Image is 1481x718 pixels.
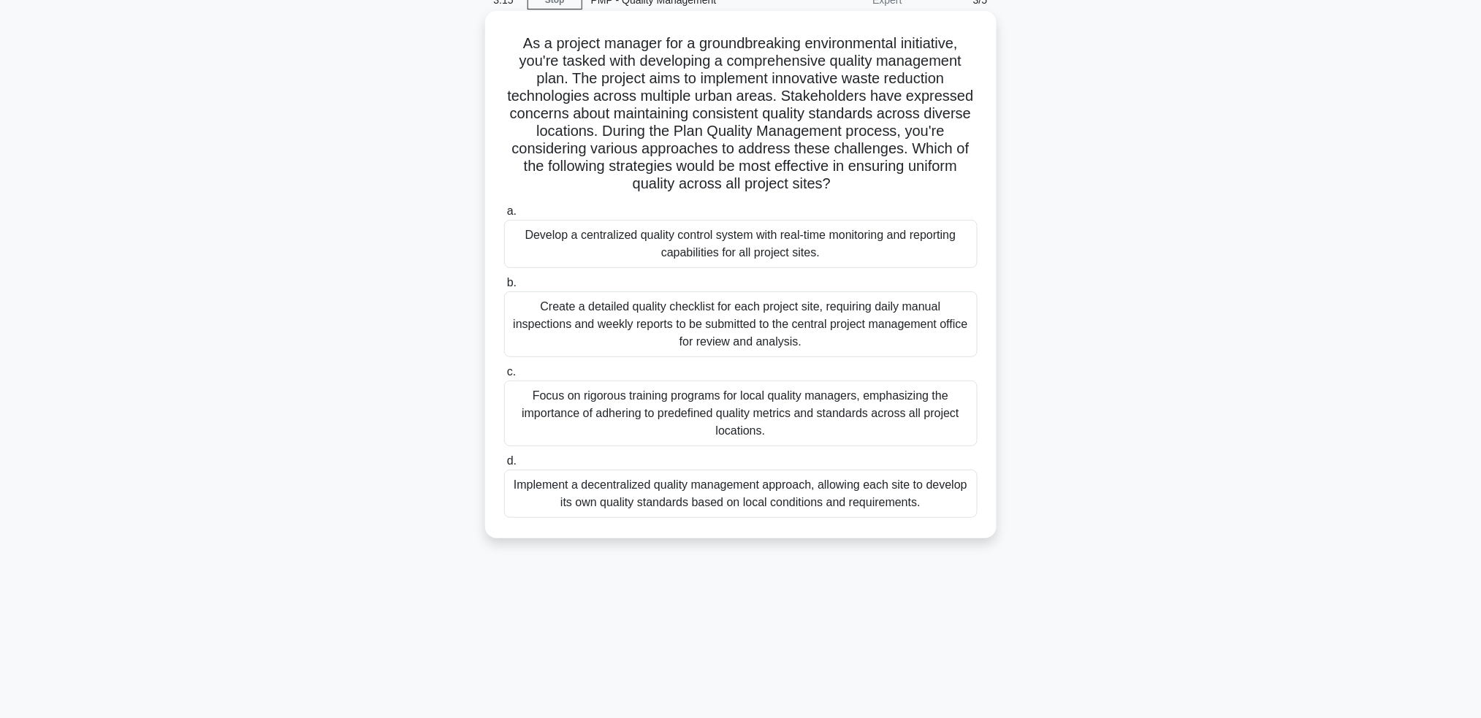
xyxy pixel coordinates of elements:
[504,220,978,268] div: Develop a centralized quality control system with real-time monitoring and reporting capabilities...
[507,205,517,217] span: a.
[507,454,517,467] span: d.
[504,381,978,446] div: Focus on rigorous training programs for local quality managers, emphasizing the importance of adh...
[504,291,978,357] div: Create a detailed quality checklist for each project site, requiring daily manual inspections and...
[504,470,978,518] div: Implement a decentralized quality management approach, allowing each site to develop its own qual...
[507,276,517,289] span: b.
[503,34,979,194] h5: As a project manager for a groundbreaking environmental initiative, you're tasked with developing...
[507,365,516,378] span: c.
